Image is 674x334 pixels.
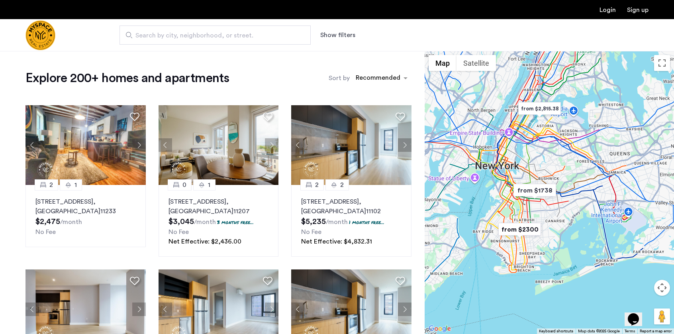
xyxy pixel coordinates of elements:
span: 2 [315,180,319,190]
span: 1 [208,180,210,190]
button: Next apartment [265,138,278,152]
span: $2,475 [35,218,60,226]
a: Terms [625,328,635,334]
button: Previous apartment [159,138,172,152]
iframe: chat widget [625,302,650,326]
div: from $2300 [495,220,544,238]
a: 21[STREET_ADDRESS], [GEOGRAPHIC_DATA]11233No Fee [25,185,146,247]
span: 1 [74,180,77,190]
button: Show satellite imagery [457,55,496,71]
a: 22[STREET_ADDRESS], [GEOGRAPHIC_DATA]111021 months free...No FeeNet Effective: $4,832.31 [291,185,411,257]
span: 2 [340,180,344,190]
button: Previous apartment [159,303,172,316]
img: 1997_638519968035243270.png [291,105,411,185]
img: 1997_638519001096654587.png [159,105,279,185]
a: Report a map error [640,328,672,334]
ng-select: sort-apartment [352,71,411,85]
button: Show or hide filters [320,30,355,40]
button: Previous apartment [25,138,39,152]
sub: /month [60,219,82,225]
span: No Fee [168,229,189,235]
span: No Fee [35,229,56,235]
div: from $1738 [510,181,559,199]
a: Registration [627,7,649,13]
input: Apartment Search [120,26,311,45]
button: Next apartment [398,303,411,316]
button: Previous apartment [291,138,305,152]
button: Next apartment [132,138,146,152]
img: 1997_638660674255189691.jpeg [25,105,146,185]
div: from $2,815.38 [515,100,564,118]
span: $5,235 [301,218,326,226]
span: Net Effective: $2,436.00 [168,238,241,245]
span: Search by city, neighborhood, or street. [135,31,288,40]
a: Cazamio Logo [25,20,55,50]
span: No Fee [301,229,321,235]
div: Recommended [355,73,400,84]
sub: /month [194,219,216,225]
label: Sort by [329,73,350,83]
p: 3 months free... [217,219,254,226]
button: Toggle fullscreen view [654,55,670,71]
button: Map camera controls [654,280,670,296]
p: [STREET_ADDRESS] 11233 [35,197,136,216]
img: Google [427,324,453,334]
span: Net Effective: $4,832.31 [301,238,372,245]
button: Next apartment [132,303,146,316]
img: logo [25,20,55,50]
button: Previous apartment [25,303,39,316]
button: Keyboard shortcuts [539,328,573,334]
span: 0 [182,180,186,190]
a: Open this area in Google Maps (opens a new window) [427,324,453,334]
button: Next apartment [398,138,411,152]
sub: /month [326,219,348,225]
p: 1 months free... [349,219,384,226]
button: Drag Pegman onto the map to open Street View [654,308,670,324]
h1: Explore 200+ homes and apartments [25,70,229,86]
a: Login [600,7,616,13]
a: 01[STREET_ADDRESS], [GEOGRAPHIC_DATA]112073 months free...No FeeNet Effective: $2,436.00 [159,185,279,257]
span: Map data ©2025 Google [578,329,620,333]
button: Previous apartment [291,303,305,316]
span: $3,045 [168,218,194,226]
span: 2 [49,180,53,190]
button: Next apartment [265,303,278,316]
button: Show street map [429,55,457,71]
p: [STREET_ADDRESS] 11207 [168,197,269,216]
p: [STREET_ADDRESS] 11102 [301,197,402,216]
